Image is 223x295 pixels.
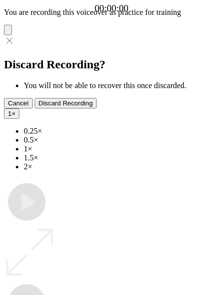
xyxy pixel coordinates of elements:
h2: Discard Recording? [4,58,219,71]
p: You are recording this voiceover as practice for training [4,8,219,17]
button: Cancel [4,98,33,108]
button: Discard Recording [35,98,97,108]
li: 1× [24,145,219,153]
li: You will not be able to recover this once discarded. [24,81,219,90]
li: 1.5× [24,153,219,162]
a: 00:00:00 [95,3,128,14]
li: 0.5× [24,136,219,145]
li: 2× [24,162,219,171]
button: 1× [4,108,19,119]
span: 1 [8,110,11,117]
li: 0.25× [24,127,219,136]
